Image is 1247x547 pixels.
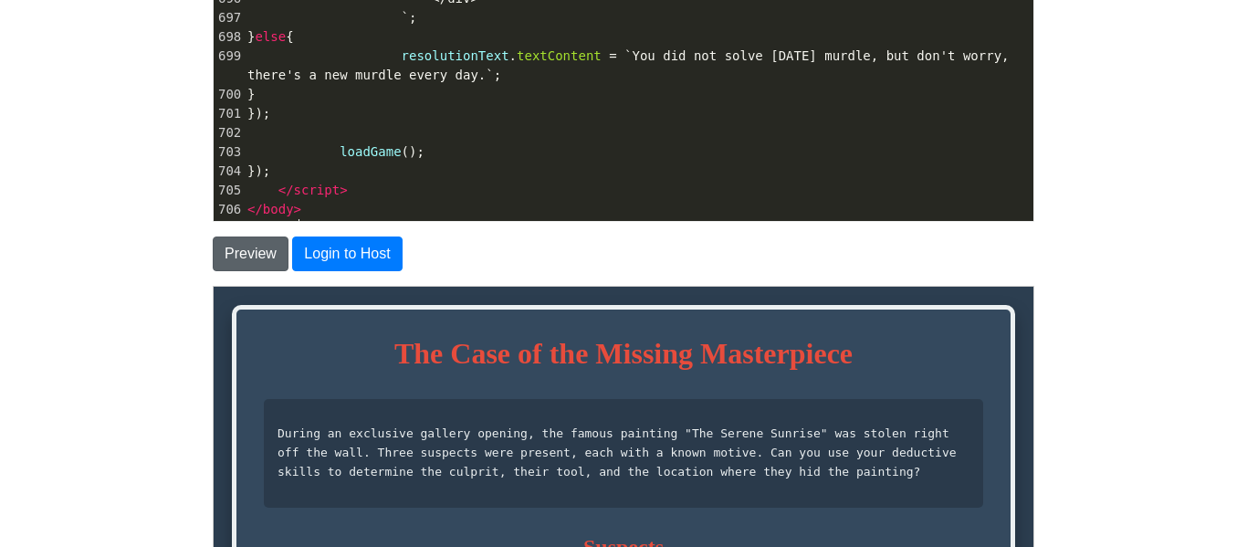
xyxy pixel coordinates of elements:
div: 703 [214,142,244,162]
span: loadGame [340,144,401,159]
div: 699 [214,47,244,66]
span: `You did not solve [DATE] murdle, but don't worry, there's a new murdle every day.` [247,48,1017,82]
span: } { [247,29,294,44]
span: (); [247,144,424,159]
span: 👑 [309,343,353,385]
div: 707 [214,219,244,238]
span: } [247,87,256,101]
div: 698 [214,27,244,47]
span: . ; [247,48,1017,82]
div: 702 [214,123,244,142]
div: 705 [214,181,244,200]
div: 700 [214,85,244,104]
h1: The Case of the Missing Masterpiece [50,50,770,93]
div: 704 [214,162,244,181]
span: 🎓 [150,353,194,395]
span: > [294,202,301,216]
div: 697 [214,8,244,27]
span: ; [247,10,417,25]
button: Login to Host [292,237,402,271]
span: script [294,183,341,197]
p: During an exclusive gallery opening, the famous painting "The Serene Sunrise" was stolen right of... [64,138,756,195]
span: body [263,202,294,216]
span: > [340,183,347,197]
span: else [255,29,286,44]
span: ` [402,10,409,25]
span: 🕵️ [467,343,512,385]
span: </ [278,183,294,197]
h2: Suspects [50,248,770,282]
span: 👓 [626,343,671,385]
span: = [609,48,616,63]
span: </ [247,202,263,216]
span: resolutionText [402,48,509,63]
span: textContent [517,48,602,63]
span: }); [247,163,270,178]
button: Preview [213,237,288,271]
span: }); [247,106,270,121]
div: 706 [214,200,244,219]
div: 701 [214,104,244,123]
